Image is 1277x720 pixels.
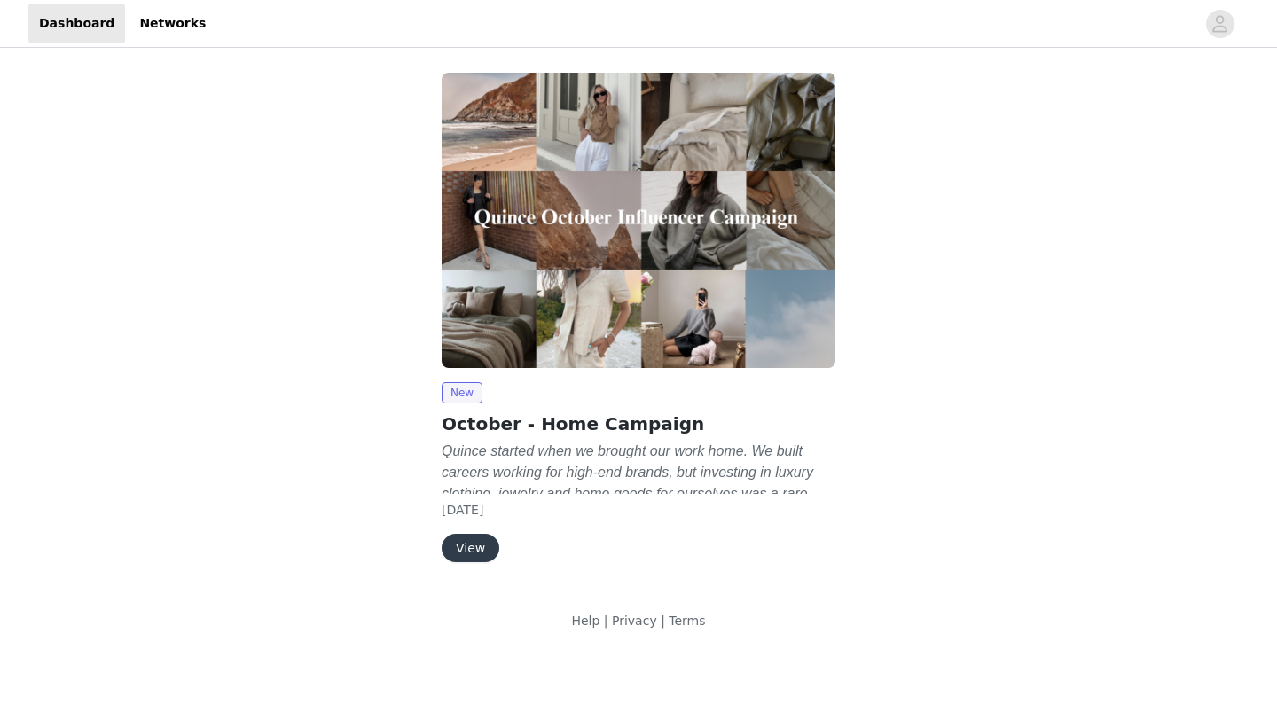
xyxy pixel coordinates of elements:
button: View [442,534,499,562]
a: View [442,542,499,555]
a: Privacy [612,614,657,628]
a: Terms [669,614,705,628]
span: | [661,614,665,628]
span: [DATE] [442,503,483,517]
a: Dashboard [28,4,125,43]
div: avatar [1211,10,1228,38]
h2: October - Home Campaign [442,411,835,437]
a: Help [571,614,599,628]
span: | [604,614,608,628]
a: Networks [129,4,216,43]
em: Quince started when we brought our work home. We built careers working for high-end brands, but i... [442,443,819,565]
img: Quince [442,73,835,368]
span: New [442,382,482,403]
